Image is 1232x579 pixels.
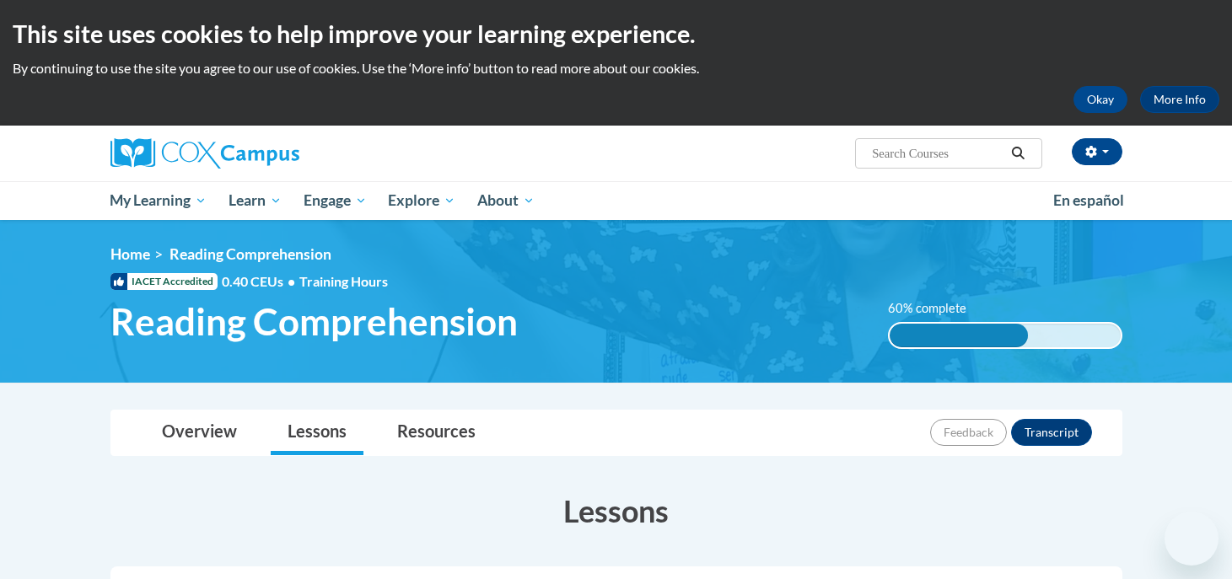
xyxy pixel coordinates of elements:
[110,138,299,169] img: Cox Campus
[304,190,367,211] span: Engage
[1053,191,1124,209] span: En español
[13,59,1219,78] p: By continuing to use the site you agree to our use of cookies. Use the ‘More info’ button to read...
[110,138,431,169] a: Cox Campus
[85,181,1148,220] div: Main menu
[110,490,1122,532] h3: Lessons
[110,245,150,263] a: Home
[380,410,492,455] a: Resources
[271,410,363,455] a: Lessons
[288,273,295,289] span: •
[1072,138,1122,165] button: Account Settings
[222,272,299,291] span: 0.40 CEUs
[218,181,293,220] a: Learn
[169,245,331,263] span: Reading Comprehension
[466,181,546,220] a: About
[477,190,535,211] span: About
[1005,143,1030,164] button: Search
[110,299,518,344] span: Reading Comprehension
[388,190,455,211] span: Explore
[110,190,207,211] span: My Learning
[13,17,1219,51] h2: This site uses cookies to help improve your learning experience.
[1073,86,1127,113] button: Okay
[229,190,282,211] span: Learn
[110,273,218,290] span: IACET Accredited
[100,181,218,220] a: My Learning
[1011,419,1092,446] button: Transcript
[1140,86,1219,113] a: More Info
[890,324,1028,347] div: 60% complete
[888,299,985,318] label: 60% complete
[299,273,388,289] span: Training Hours
[1042,183,1135,218] a: En español
[293,181,378,220] a: Engage
[1165,512,1219,566] iframe: Button to launch messaging window
[870,143,1005,164] input: Search Courses
[377,181,466,220] a: Explore
[145,410,254,455] a: Overview
[930,419,1007,446] button: Feedback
